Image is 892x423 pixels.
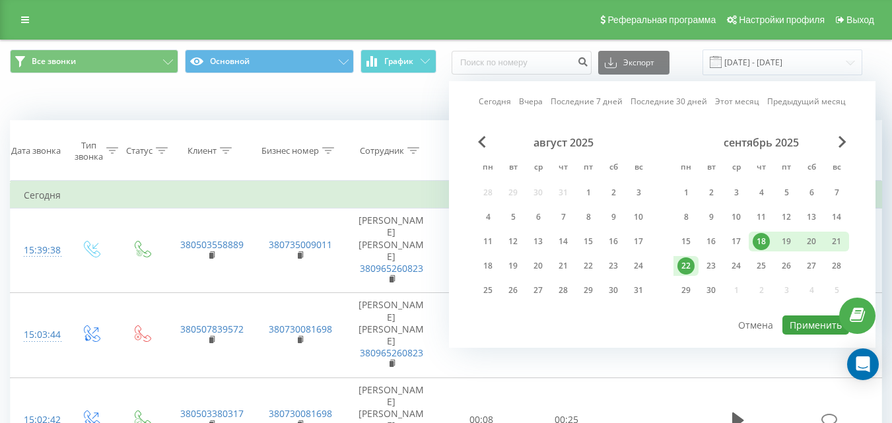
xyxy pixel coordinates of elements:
abbr: воскресенье [827,158,846,178]
a: Сегодня [479,95,511,108]
div: 31 [630,282,647,299]
button: График [360,49,436,73]
td: 00:38 [439,209,524,293]
div: вт 5 авг. 2025 г. [500,207,526,227]
div: 27 [803,257,820,275]
div: 4 [479,209,497,226]
a: 380730081698 [269,407,332,420]
div: 2 [703,184,720,201]
div: 26 [504,282,522,299]
div: 13 [803,209,820,226]
abbr: среда [726,158,746,178]
div: вт 23 сент. 2025 г. [699,256,724,276]
div: 8 [580,209,597,226]
div: пт 26 сент. 2025 г. [774,256,799,276]
div: 7 [555,209,572,226]
div: пн 29 сент. 2025 г. [673,280,699,300]
div: 5 [778,184,795,201]
div: вс 24 авг. 2025 г. [626,256,651,276]
button: Применить [782,315,849,335]
div: ср 6 авг. 2025 г. [526,207,551,227]
div: пн 1 сент. 2025 г. [673,183,699,203]
div: 19 [778,233,795,250]
div: чт 4 сент. 2025 г. [749,183,774,203]
abbr: воскресенье [629,158,648,178]
div: 13 [530,233,547,250]
div: вт 19 авг. 2025 г. [500,256,526,276]
div: 27 [530,282,547,299]
div: сб 2 авг. 2025 г. [601,183,626,203]
div: пн 11 авг. 2025 г. [475,232,500,251]
abbr: четверг [553,158,573,178]
div: чт 21 авг. 2025 г. [551,256,576,276]
abbr: суббота [603,158,623,178]
div: пн 4 авг. 2025 г. [475,207,500,227]
span: Previous Month [478,136,486,148]
div: сб 9 авг. 2025 г. [601,207,626,227]
div: вт 16 сент. 2025 г. [699,232,724,251]
div: 2 [605,184,622,201]
div: 29 [580,282,597,299]
div: сб 13 сент. 2025 г. [799,207,824,227]
td: Сегодня [11,182,882,209]
div: пт 15 авг. 2025 г. [576,232,601,251]
div: 12 [778,209,795,226]
div: 1 [580,184,597,201]
div: 11 [753,209,770,226]
div: Статус [126,145,153,156]
button: Все звонки [10,49,178,73]
div: 16 [605,233,622,250]
div: чт 18 сент. 2025 г. [749,232,774,251]
a: Последние 7 дней [551,95,623,108]
div: вс 31 авг. 2025 г. [626,280,651,300]
div: вт 26 авг. 2025 г. [500,280,526,300]
td: [PERSON_NAME] [PERSON_NAME] [344,293,439,377]
div: 15 [580,233,597,250]
div: 8 [677,209,695,226]
input: Поиск по номеру [452,51,592,75]
div: ср 24 сент. 2025 г. [724,256,749,276]
div: сб 20 сент. 2025 г. [799,232,824,251]
div: чт 11 сент. 2025 г. [749,207,774,227]
div: 30 [605,282,622,299]
div: вт 12 авг. 2025 г. [500,232,526,251]
div: 21 [828,233,845,250]
div: 4 [753,184,770,201]
abbr: понедельник [676,158,696,178]
div: Тип звонка [75,140,103,162]
abbr: пятница [776,158,796,178]
div: сб 6 сент. 2025 г. [799,183,824,203]
div: август 2025 [475,136,651,149]
div: 22 [677,257,695,275]
div: пн 15 сент. 2025 г. [673,232,699,251]
div: вт 30 сент. 2025 г. [699,280,724,300]
abbr: вторник [701,158,721,178]
div: пн 8 сент. 2025 г. [673,207,699,227]
div: пн 22 сент. 2025 г. [673,256,699,276]
div: сб 16 авг. 2025 г. [601,232,626,251]
div: 3 [630,184,647,201]
div: 10 [630,209,647,226]
button: Основной [185,49,353,73]
div: сб 23 авг. 2025 г. [601,256,626,276]
div: пт 1 авг. 2025 г. [576,183,601,203]
div: 5 [504,209,522,226]
a: 380965260823 [360,262,423,275]
div: 28 [555,282,572,299]
div: Клиент [188,145,217,156]
a: 380735009011 [269,238,332,251]
a: Этот месяц [715,95,759,108]
div: вс 21 сент. 2025 г. [824,232,849,251]
div: 15 [677,233,695,250]
div: 15:03:44 [24,322,51,348]
a: Вчера [519,95,543,108]
div: 26 [778,257,795,275]
button: Отмена [731,315,780,335]
div: пт 22 авг. 2025 г. [576,256,601,276]
div: 25 [753,257,770,275]
div: пт 12 сент. 2025 г. [774,207,799,227]
div: 24 [630,257,647,275]
div: Бизнес номер [261,145,319,156]
div: 18 [479,257,497,275]
div: Сотрудник [360,145,404,156]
